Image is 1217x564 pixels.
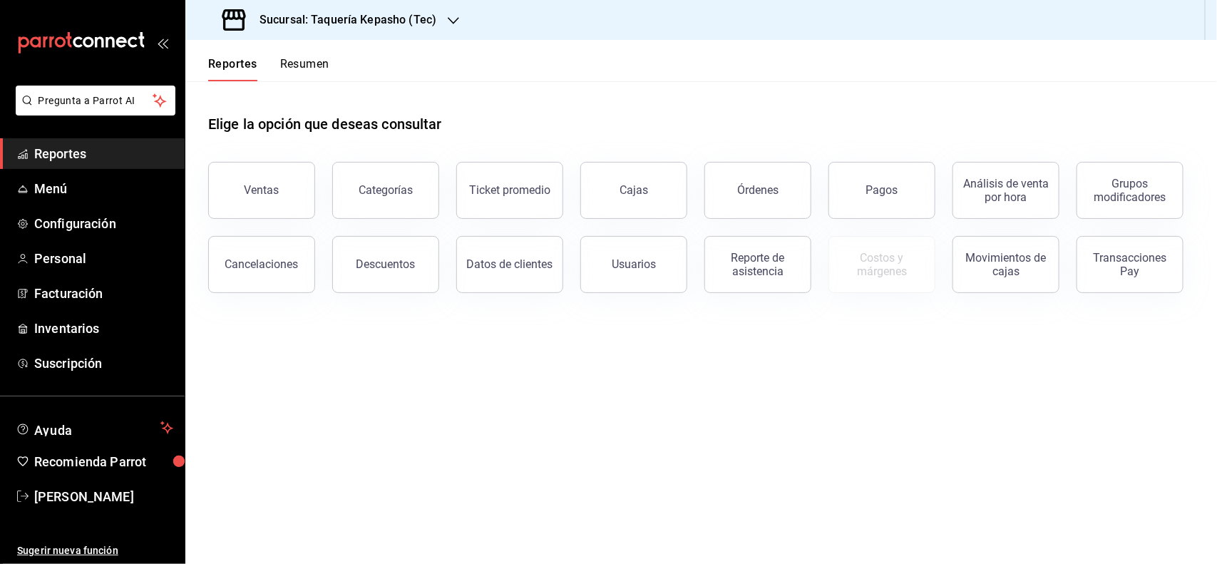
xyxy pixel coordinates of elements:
[838,251,926,278] div: Costos y márgenes
[1077,162,1183,219] button: Grupos modificadores
[34,284,173,303] span: Facturación
[620,183,648,197] div: Cajas
[245,183,279,197] div: Ventas
[962,251,1050,278] div: Movimientos de cajas
[952,236,1059,293] button: Movimientos de cajas
[17,543,173,558] span: Sugerir nueva función
[1086,177,1174,204] div: Grupos modificadores
[866,183,898,197] div: Pagos
[16,86,175,116] button: Pregunta a Parrot AI
[704,162,811,219] button: Órdenes
[828,162,935,219] button: Pagos
[208,57,257,81] button: Reportes
[737,183,779,197] div: Órdenes
[359,183,413,197] div: Categorías
[10,103,175,118] a: Pregunta a Parrot AI
[1086,251,1174,278] div: Transacciones Pay
[34,487,173,506] span: [PERSON_NAME]
[356,257,416,271] div: Descuentos
[248,11,436,29] h3: Sucursal: Taquería Kepasho (Tec)
[34,354,173,373] span: Suscripción
[828,236,935,293] button: Contrata inventarios para ver este reporte
[208,162,315,219] button: Ventas
[467,257,553,271] div: Datos de clientes
[225,257,299,271] div: Cancelaciones
[280,57,329,81] button: Resumen
[38,93,153,108] span: Pregunta a Parrot AI
[157,37,168,48] button: open_drawer_menu
[208,113,442,135] h1: Elige la opción que deseas consultar
[34,319,173,338] span: Inventarios
[1077,236,1183,293] button: Transacciones Pay
[962,177,1050,204] div: Análisis de venta por hora
[456,236,563,293] button: Datos de clientes
[704,236,811,293] button: Reporte de asistencia
[34,452,173,471] span: Recomienda Parrot
[952,162,1059,219] button: Análisis de venta por hora
[34,144,173,163] span: Reportes
[34,419,155,436] span: Ayuda
[456,162,563,219] button: Ticket promedio
[332,236,439,293] button: Descuentos
[714,251,802,278] div: Reporte de asistencia
[208,57,329,81] div: navigation tabs
[469,183,550,197] div: Ticket promedio
[612,257,656,271] div: Usuarios
[332,162,439,219] button: Categorías
[34,214,173,233] span: Configuración
[580,236,687,293] button: Usuarios
[34,179,173,198] span: Menú
[208,236,315,293] button: Cancelaciones
[580,162,687,219] button: Cajas
[34,249,173,268] span: Personal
